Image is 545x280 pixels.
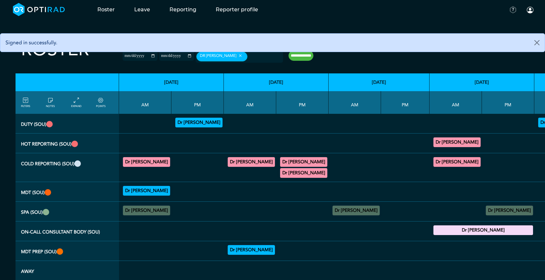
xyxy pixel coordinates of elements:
div: General MRI 14:30 - 17:00 [280,168,327,178]
summary: Dr [PERSON_NAME] [333,207,379,214]
th: PM [381,91,430,114]
th: AM [119,91,171,114]
th: [DATE] [329,73,430,91]
div: On-Call Consultant Body 17:00 - 21:00 [433,225,533,235]
summary: Dr [PERSON_NAME] [281,169,326,177]
summary: Dr [PERSON_NAME] [434,138,480,146]
th: AM [224,91,276,114]
summary: Dr [PERSON_NAME] [124,158,169,166]
a: show/hide notes [46,97,55,108]
summary: Dr [PERSON_NAME] [434,158,480,166]
th: [DATE] [224,73,329,91]
th: Cold Reporting (SOU) [16,153,119,182]
div: Vetting (30 PF Points) 13:00 - 17:00 [175,118,223,127]
div: No specified Site 13:00 - 17:00 [486,206,533,215]
th: MDT (SOU) [16,182,119,202]
th: On-Call Consultant Body (SOU) [16,221,119,241]
th: [DATE] [119,73,224,91]
summary: Dr [PERSON_NAME] [487,207,532,214]
summary: Dr [PERSON_NAME] [229,158,274,166]
div: No specified Site 08:00 - 09:00 [332,206,380,215]
summary: Dr [PERSON_NAME] [434,226,532,234]
a: collapse/expand expected points [96,97,105,108]
th: Duty (SOU) [16,114,119,134]
img: brand-opti-rad-logos-blue-and-white-d2f68631ba2948856bd03f2d395fb146ddc8fb01b4b6e9315ea85fa773367... [13,3,65,16]
div: Haem 07:00 - 09:00 [228,245,275,255]
div: General MRI 12:30 - 14:30 [280,157,327,167]
th: PM [171,91,224,114]
th: MDT Prep (SOU) [16,241,119,261]
th: SPA (SOU) [16,202,119,221]
a: collapse/expand entries [71,97,82,108]
button: Close [529,34,545,52]
input: null [249,54,281,60]
summary: Dr [PERSON_NAME] [281,158,326,166]
div: General MRI 09:00 - 12:30 [228,157,275,167]
th: AM [329,91,381,114]
th: PM [276,91,329,114]
div: NORAD 09:30 - 11:30 [123,186,170,196]
div: MRI Trauma & Urgent/CT Trauma & Urgent 09:00 - 13:00 [433,137,481,147]
a: FILTERS [21,97,30,108]
th: AM [430,91,482,114]
th: [DATE] [430,73,534,91]
div: No specified Site 08:30 - 09:30 [123,206,170,215]
th: Hot Reporting (SOU) [16,134,119,153]
h2: Roster [21,39,89,60]
summary: Dr [PERSON_NAME] [229,246,274,254]
th: PM [482,91,534,114]
div: Dr [PERSON_NAME] [196,52,247,61]
div: General MRI 07:00 - 09:00 [433,157,481,167]
summary: Dr [PERSON_NAME] [124,187,169,195]
div: General CT 11:30 - 13:00 [123,157,170,167]
summary: Dr [PERSON_NAME] [124,207,169,214]
summary: Dr [PERSON_NAME] [176,119,222,126]
button: Remove item: '10ffcc52-1635-4e89-bed9-09cc36d0d394' [236,53,244,58]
